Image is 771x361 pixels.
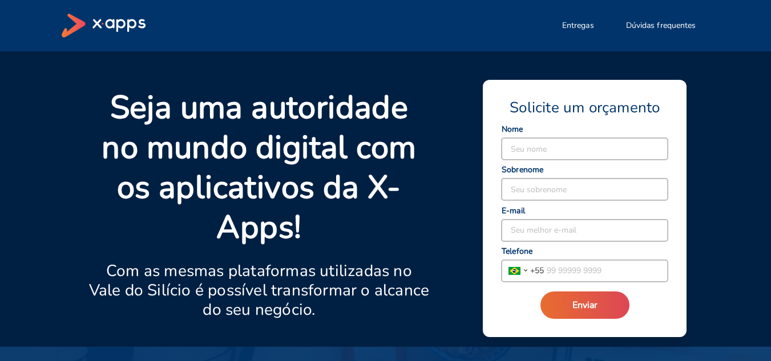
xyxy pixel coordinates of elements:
button: Dúvidas frequentes [612,14,710,37]
span: Dúvidas frequentes [626,20,696,31]
p: Com as mesmas plataformas utilizadas no Vale do Silício é possível transformar o alcance do seu n... [89,261,430,319]
input: Seu nome [502,138,668,160]
span: + 55 [530,265,544,277]
input: Seu melhor e-mail [502,220,668,241]
span: Solicite um orçamento [510,98,660,117]
p: Seja uma autoridade no mundo digital com os aplicativos da X-Apps! [89,88,430,248]
span: Enviar [572,299,598,311]
span: Entregas [562,20,594,31]
input: 99 99999 9999 [544,260,668,282]
button: Entregas [548,14,608,37]
button: Enviar [540,291,629,319]
input: Seu sobrenome [502,179,668,200]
